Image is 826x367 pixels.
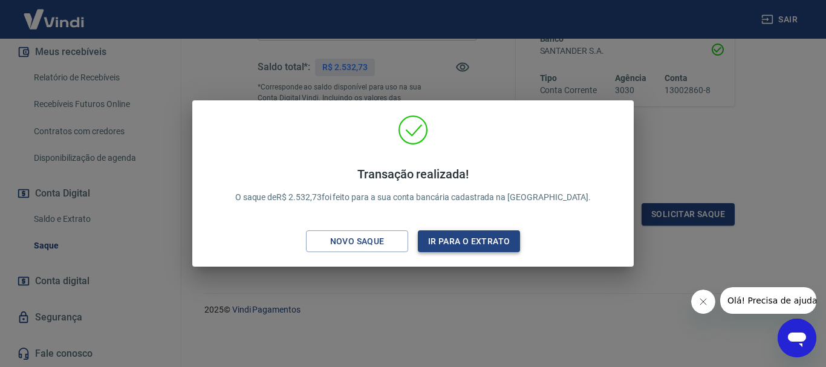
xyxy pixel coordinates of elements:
iframe: Botão para abrir a janela de mensagens [778,319,816,357]
h4: Transação realizada! [235,167,591,181]
iframe: Mensagem da empresa [720,287,816,314]
button: Ir para o extrato [418,230,520,253]
span: Olá! Precisa de ajuda? [7,8,102,18]
button: Novo saque [306,230,408,253]
p: O saque de R$ 2.532,73 foi feito para a sua conta bancária cadastrada na [GEOGRAPHIC_DATA]. [235,167,591,204]
div: Novo saque [316,234,399,249]
iframe: Fechar mensagem [691,290,715,314]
